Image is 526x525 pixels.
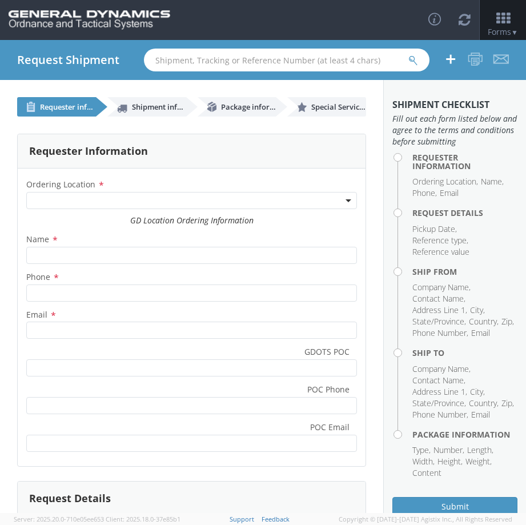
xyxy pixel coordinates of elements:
[412,293,465,304] li: Contact Name
[26,179,95,190] span: Ordering Location
[412,153,517,171] h4: Requester Information
[412,363,471,375] li: Company Name
[412,348,517,357] h4: Ship To
[469,316,499,327] li: Country
[29,493,111,504] h3: Request Details
[412,235,468,246] li: Reference type
[392,113,517,147] span: Fill out each form listed below and agree to the terms and conditions before submitting
[144,49,429,71] input: Shipment, Tracking or Reference Number (at least 4 chars)
[433,444,464,456] li: Number
[412,267,517,276] h4: Ship From
[17,97,96,117] a: Requester information
[467,444,493,456] li: Length
[412,209,517,217] h4: Request Details
[412,386,467,398] li: Address Line 1
[304,346,350,359] span: GDOTS POC
[412,316,466,327] li: State/Province
[481,176,504,187] li: Name
[106,515,180,523] span: Client: 2025.18.0-37e85b1
[465,456,492,467] li: Weight
[471,409,490,420] li: Email
[311,102,367,112] span: Special Services
[471,327,490,339] li: Email
[9,10,170,30] img: gd-ots-0c3321f2eb4c994f95cb.png
[412,430,517,439] h4: Package Information
[440,187,459,199] li: Email
[26,309,47,320] span: Email
[412,304,467,316] li: Address Line 1
[132,102,211,112] span: Shipment information
[412,467,441,479] li: Content
[412,187,437,199] li: Phone
[26,234,49,245] span: Name
[107,97,186,117] a: Shipment information
[392,100,517,110] h3: Shipment Checklist
[469,398,499,409] li: Country
[412,444,431,456] li: Type
[412,409,468,420] li: Phone Number
[392,497,517,516] button: Submit
[488,26,518,37] span: Forms
[501,316,514,327] li: Zip
[230,515,254,523] a: Support
[29,146,148,157] h3: Requester Information
[40,102,121,112] span: Requester information
[470,386,485,398] li: City
[307,384,350,397] span: POC Phone
[412,246,469,258] li: Reference value
[26,271,50,282] span: Phone
[412,327,468,339] li: Phone Number
[412,398,466,409] li: State/Province
[470,304,485,316] li: City
[412,375,465,386] li: Contact Name
[437,456,463,467] li: Height
[339,515,512,524] span: Copyright © [DATE]-[DATE] Agistix Inc., All Rights Reserved
[130,215,254,226] i: GD Location Ordering Information
[198,97,276,117] a: Package information
[412,456,435,467] li: Width
[262,515,290,523] a: Feedback
[412,282,471,293] li: Company Name
[14,515,104,523] span: Server: 2025.20.0-710e05ee653
[412,176,478,187] li: Ordering Location
[412,223,457,235] li: Pickup Date
[287,97,366,117] a: Special Services
[501,398,514,409] li: Zip
[511,27,518,37] span: ▼
[221,102,295,112] span: Package information
[310,422,350,435] span: POC Email
[17,54,119,66] h4: Request Shipment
